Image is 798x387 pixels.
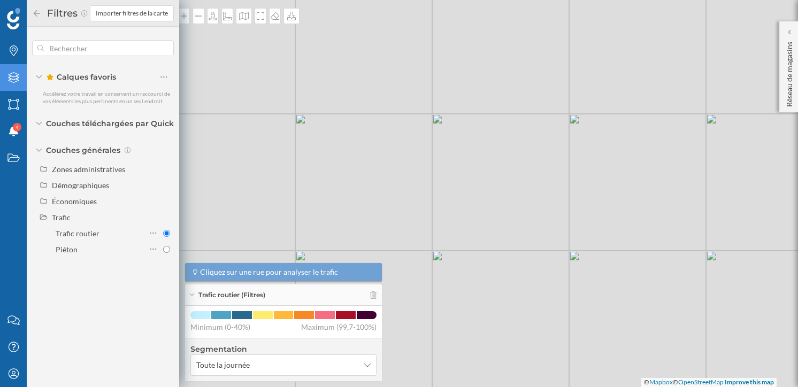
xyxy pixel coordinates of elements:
span: Cliquez sur une rue pour analyser le trafic [200,267,338,277]
input: Trafic routier [163,230,170,237]
span: Minimum (0-40%) [190,322,250,332]
p: Réseau de magasins [784,37,795,107]
span: Support [22,7,61,17]
span: Importer filtres de la carte [96,9,168,18]
span: Couches téléchargées par Quick [46,118,174,129]
div: Zones administratives [52,165,125,174]
span: Trafic routier (Filtres) [198,290,265,300]
div: Économiques [52,197,97,206]
img: Logo Geoblink [7,8,20,29]
a: OpenStreetMap [678,378,724,386]
div: Trafic routier [56,229,99,238]
div: © © [641,378,777,387]
span: 4 [16,122,19,133]
input: Piéton [163,246,170,253]
h2: Filtres [42,5,80,22]
span: Couches générales [46,145,120,156]
span: Calques favoris [46,72,116,82]
div: Piéton [56,245,78,254]
span: Toute la journée [196,360,250,370]
div: Démographiques [52,181,109,190]
span: Maximum (99,7-100%) [301,322,377,332]
div: Trafic [52,213,71,222]
a: Mapbox [649,378,673,386]
span: Accélérez votre travail en conservant un raccourci de vos éléments les plus pertinents en un seul... [43,90,170,104]
h4: Segmentation [190,344,377,354]
a: Improve this map [725,378,774,386]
